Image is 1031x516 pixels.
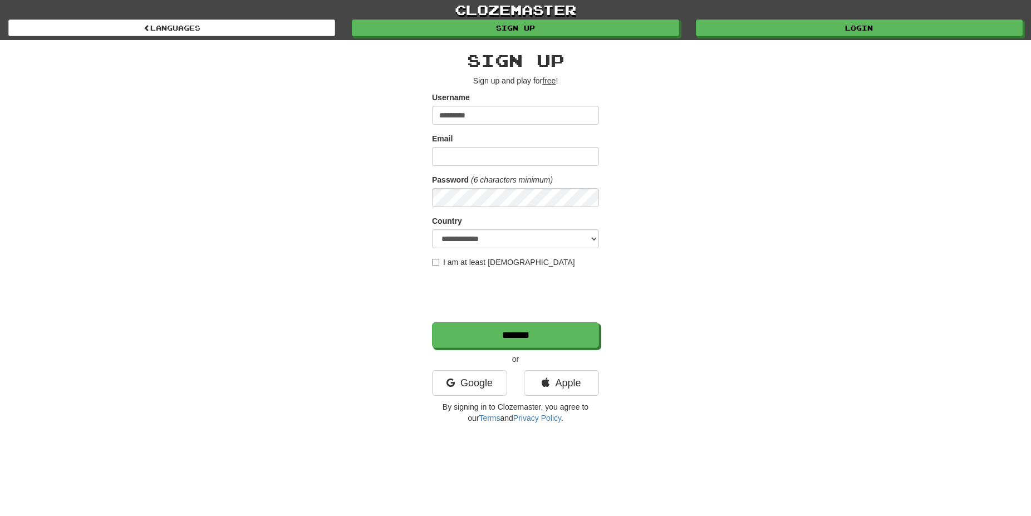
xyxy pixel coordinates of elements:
[432,215,462,227] label: Country
[432,257,575,268] label: I am at least [DEMOGRAPHIC_DATA]
[432,174,469,185] label: Password
[432,259,439,266] input: I am at least [DEMOGRAPHIC_DATA]
[432,401,599,424] p: By signing in to Clozemaster, you agree to our and .
[696,19,1023,36] a: Login
[542,76,556,85] u: free
[432,75,599,86] p: Sign up and play for !
[524,370,599,396] a: Apple
[8,19,335,36] a: Languages
[432,92,470,103] label: Username
[432,273,601,317] iframe: reCAPTCHA
[513,414,561,422] a: Privacy Policy
[432,370,507,396] a: Google
[479,414,500,422] a: Terms
[432,51,599,70] h2: Sign up
[432,353,599,365] p: or
[432,133,453,144] label: Email
[471,175,553,184] em: (6 characters minimum)
[352,19,679,36] a: Sign up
